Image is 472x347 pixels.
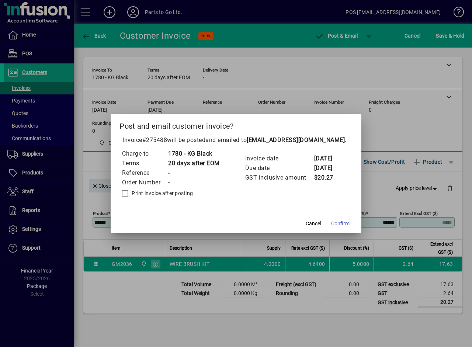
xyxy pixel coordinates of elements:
td: - [168,168,220,178]
h2: Post and email customer invoice? [111,114,361,135]
button: Confirm [328,217,353,230]
td: Invoice date [245,154,314,163]
td: [DATE] [314,154,343,163]
span: Cancel [306,220,321,228]
td: 1780 - KG Black [168,149,220,159]
td: Reference [122,168,168,178]
span: and emailed to [205,136,345,143]
span: #275488 [142,136,167,143]
td: Terms [122,159,168,168]
label: Print invoice after posting [130,190,193,197]
span: Confirm [331,220,350,228]
td: 20 days after EOM [168,159,220,168]
button: Cancel [302,217,325,230]
td: Charge to [122,149,168,159]
td: Order Number [122,178,168,187]
b: [EMAIL_ADDRESS][DOMAIN_NAME] [247,136,345,143]
p: Invoice will be posted . [119,136,353,145]
td: [DATE] [314,163,343,173]
td: GST inclusive amount [245,173,314,183]
td: Due date [245,163,314,173]
td: - [168,178,220,187]
td: $20.27 [314,173,343,183]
